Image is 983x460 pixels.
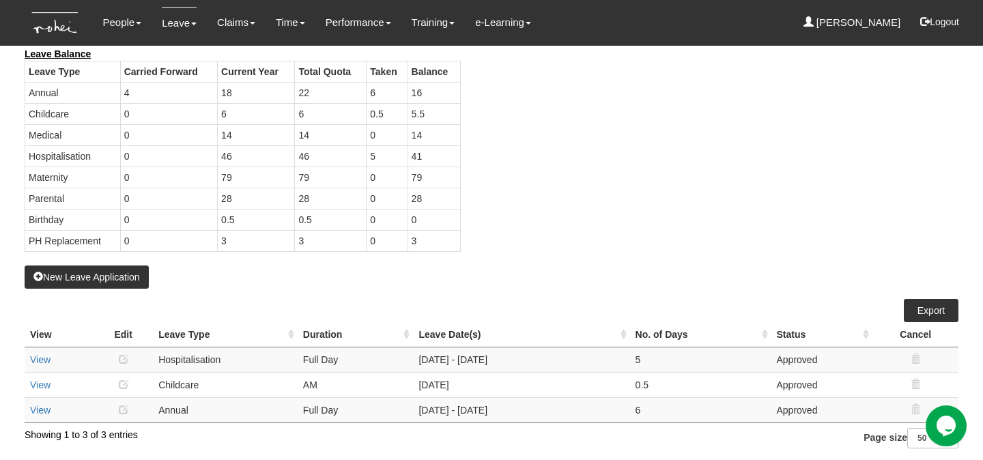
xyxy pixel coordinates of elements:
[218,145,295,167] td: 46
[218,124,295,145] td: 14
[926,405,969,446] iframe: chat widget
[25,167,121,188] td: Maternity
[25,145,121,167] td: Hospitalisation
[120,103,217,124] td: 0
[408,167,460,188] td: 79
[295,188,367,209] td: 28
[218,230,295,251] td: 3
[30,379,51,390] a: View
[413,347,629,372] td: [DATE] - [DATE]
[367,209,408,230] td: 0
[367,124,408,145] td: 0
[295,61,367,82] th: Total Quota
[771,322,873,347] th: Status : activate to sort column ascending
[413,322,629,347] th: Leave Date(s) : activate to sort column ascending
[120,82,217,103] td: 4
[218,167,295,188] td: 79
[803,7,901,38] a: [PERSON_NAME]
[630,372,771,397] td: 0.5
[907,428,958,448] select: Page size
[295,82,367,103] td: 22
[295,230,367,251] td: 3
[367,103,408,124] td: 0.5
[218,209,295,230] td: 0.5
[153,322,298,347] th: Leave Type : activate to sort column ascending
[120,188,217,209] td: 0
[864,428,958,448] label: Page size
[413,397,629,422] td: [DATE] - [DATE]
[218,103,295,124] td: 6
[153,372,298,397] td: Childcare
[771,397,873,422] td: Approved
[630,347,771,372] td: 5
[771,372,873,397] td: Approved
[298,347,414,372] td: Full Day
[298,372,414,397] td: AM
[630,397,771,422] td: 6
[904,299,958,322] a: Export
[30,354,51,365] a: View
[408,209,460,230] td: 0
[326,7,391,38] a: Performance
[94,322,153,347] th: Edit
[475,7,531,38] a: e-Learning
[295,167,367,188] td: 79
[367,188,408,209] td: 0
[120,61,217,82] th: Carried Forward
[298,322,414,347] th: Duration : activate to sort column ascending
[408,230,460,251] td: 3
[295,209,367,230] td: 0.5
[367,167,408,188] td: 0
[25,48,91,59] b: Leave Balance
[25,209,121,230] td: Birthday
[25,124,121,145] td: Medical
[218,82,295,103] td: 18
[367,61,408,82] th: Taken
[153,397,298,422] td: Annual
[413,372,629,397] td: [DATE]
[408,61,460,82] th: Balance
[120,124,217,145] td: 0
[367,82,408,103] td: 6
[120,230,217,251] td: 0
[298,397,414,422] td: Full Day
[153,347,298,372] td: Hospitalisation
[872,322,958,347] th: Cancel
[25,265,149,289] button: New Leave Application
[408,103,460,124] td: 5.5
[25,322,94,347] th: View
[25,188,121,209] td: Parental
[162,7,197,39] a: Leave
[295,124,367,145] td: 14
[102,7,141,38] a: People
[367,230,408,251] td: 0
[630,322,771,347] th: No. of Days : activate to sort column ascending
[295,103,367,124] td: 6
[408,82,460,103] td: 16
[217,7,255,38] a: Claims
[25,103,121,124] td: Childcare
[911,5,969,38] button: Logout
[771,347,873,372] td: Approved
[25,61,121,82] th: Leave Type
[295,145,367,167] td: 46
[367,145,408,167] td: 5
[276,7,305,38] a: Time
[408,188,460,209] td: 28
[120,209,217,230] td: 0
[218,61,295,82] th: Current Year
[412,7,455,38] a: Training
[25,230,121,251] td: PH Replacement
[120,167,217,188] td: 0
[218,188,295,209] td: 28
[120,145,217,167] td: 0
[408,145,460,167] td: 41
[25,82,121,103] td: Annual
[408,124,460,145] td: 14
[30,405,51,416] a: View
